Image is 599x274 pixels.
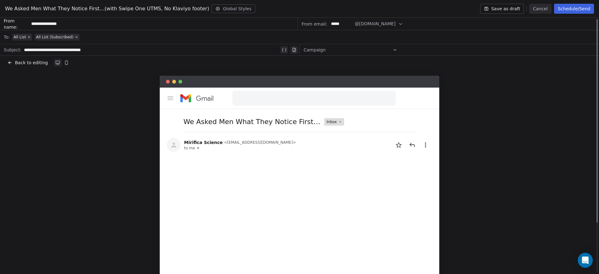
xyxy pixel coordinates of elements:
span: From name: [4,18,29,30]
span: to me [184,146,195,151]
span: Inbox [327,119,337,124]
button: Schedule/Send [554,4,594,14]
span: From email: [302,21,327,27]
span: We Asked Men What They Notice First… [183,117,320,127]
span: Subject: [4,47,22,55]
span: Mirifica Science [184,139,223,146]
span: All List [13,35,26,40]
span: Campaign [304,47,326,53]
span: All List (Subscribed) [36,35,73,40]
button: Global Styles [212,4,255,13]
span: @[DOMAIN_NAME] [355,21,396,27]
span: < [EMAIL_ADDRESS][DOMAIN_NAME] > [224,140,296,145]
button: Cancel [529,4,551,14]
span: We Asked Men What They Notice First…(with Swipe One UTMS, No Klaviyo footer) [5,5,209,12]
button: Save as draft [480,4,524,14]
div: Open Intercom Messenger [578,253,593,268]
span: To: [4,34,10,40]
button: Back to editing [6,58,49,67]
span: Back to editing [15,60,48,66]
